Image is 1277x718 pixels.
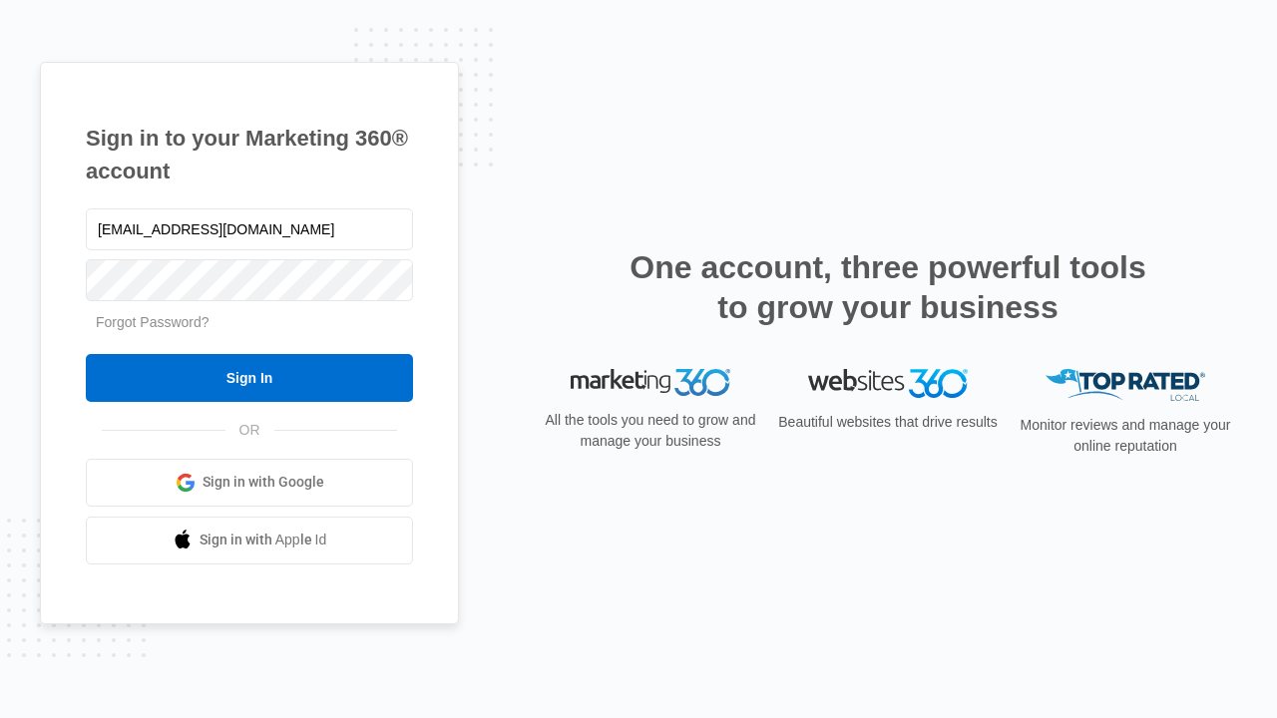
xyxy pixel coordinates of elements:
[200,530,327,550] span: Sign in with Apple Id
[96,314,210,330] a: Forgot Password?
[776,412,1000,433] p: Beautiful websites that drive results
[808,369,968,398] img: Websites 360
[86,122,413,187] h1: Sign in to your Marketing 360® account
[1046,369,1205,402] img: Top Rated Local
[86,517,413,564] a: Sign in with Apple Id
[225,420,274,441] span: OR
[86,208,413,250] input: Email
[1014,415,1237,457] p: Monitor reviews and manage your online reputation
[86,354,413,402] input: Sign In
[539,410,762,452] p: All the tools you need to grow and manage your business
[203,472,324,493] span: Sign in with Google
[571,369,730,397] img: Marketing 360
[624,247,1152,327] h2: One account, three powerful tools to grow your business
[86,459,413,507] a: Sign in with Google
